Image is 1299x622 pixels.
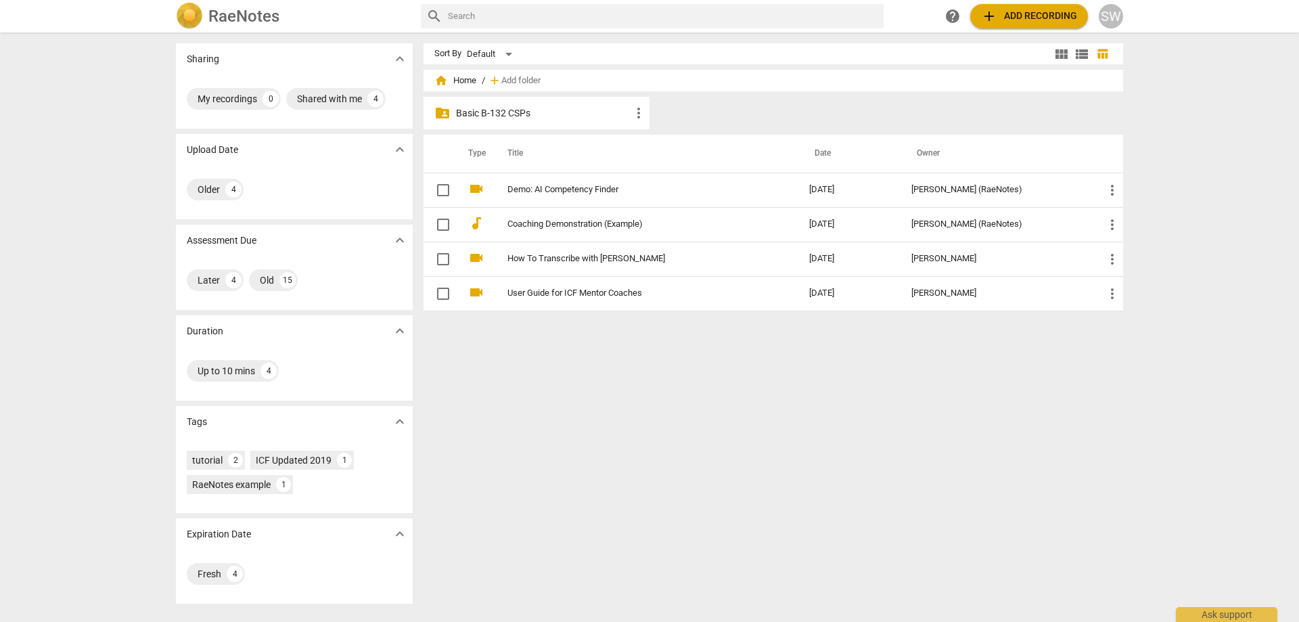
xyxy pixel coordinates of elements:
img: Logo [176,3,203,30]
span: more_vert [1104,251,1120,267]
div: ICF Updated 2019 [256,453,332,467]
div: [PERSON_NAME] [911,288,1082,298]
div: 4 [367,91,384,107]
span: expand_more [392,51,408,67]
span: videocam [468,284,484,301]
p: Basic B-132 CSPs [456,106,631,120]
button: List view [1072,44,1092,64]
div: [PERSON_NAME] (RaeNotes) [911,185,1082,195]
p: Tags [187,415,207,429]
div: Older [198,183,220,196]
a: How To Transcribe with [PERSON_NAME] [507,254,760,264]
span: more_vert [1104,217,1120,233]
span: Home [434,74,476,87]
div: RaeNotes example [192,478,271,491]
span: Add recording [981,8,1077,24]
input: Search [448,5,878,27]
span: videocam [468,181,484,197]
a: LogoRaeNotes [176,3,410,30]
button: Show more [390,49,410,69]
span: audiotrack [468,215,484,231]
div: 4 [225,272,242,288]
span: table_chart [1096,47,1109,60]
td: [DATE] [798,207,901,242]
span: expand_more [392,526,408,542]
div: Shared with me [297,92,362,106]
span: help [944,8,961,24]
td: [DATE] [798,276,901,311]
div: [PERSON_NAME] (RaeNotes) [911,219,1082,229]
span: / [482,76,485,86]
span: more_vert [1104,286,1120,302]
div: Ask support [1176,607,1277,622]
div: 15 [279,272,296,288]
button: Show more [390,230,410,250]
span: search [426,8,442,24]
div: [PERSON_NAME] [911,254,1082,264]
button: SW [1099,4,1123,28]
td: [DATE] [798,242,901,276]
a: Help [940,4,965,28]
div: Sort By [434,49,461,59]
p: Upload Date [187,143,238,157]
button: Table view [1092,44,1112,64]
div: 1 [276,477,291,492]
p: Duration [187,324,223,338]
span: view_module [1053,46,1070,62]
button: Upload [970,4,1088,28]
span: add [488,74,501,87]
th: Date [798,135,901,173]
div: 2 [228,453,243,468]
span: more_vert [1104,182,1120,198]
div: Old [260,273,274,287]
button: Show more [390,321,410,341]
div: Later [198,273,220,287]
td: [DATE] [798,173,901,207]
a: User Guide for ICF Mentor Coaches [507,288,760,298]
a: Demo: AI Competency Finder [507,185,760,195]
div: tutorial [192,453,223,467]
div: Default [467,43,517,65]
span: expand_more [392,414,408,430]
button: Show more [390,412,410,432]
div: Fresh [198,567,221,581]
button: Tile view [1051,44,1072,64]
span: expand_more [392,141,408,158]
div: 4 [225,181,242,198]
span: expand_more [392,323,408,339]
div: Up to 10 mins [198,364,255,378]
span: add [981,8,997,24]
div: 4 [260,363,277,379]
span: view_list [1074,46,1090,62]
p: Assessment Due [187,234,256,248]
button: Show more [390,524,410,544]
p: Expiration Date [187,527,251,541]
span: folder_shared [434,105,451,121]
h2: RaeNotes [208,7,279,26]
th: Title [491,135,798,173]
th: Type [457,135,491,173]
p: Sharing [187,52,219,66]
span: home [434,74,448,87]
div: 1 [337,453,352,468]
span: more_vert [631,105,647,121]
span: Add folder [501,76,541,86]
div: 4 [227,566,243,582]
th: Owner [901,135,1093,173]
button: Show more [390,139,410,160]
div: 0 [263,91,279,107]
span: videocam [468,250,484,266]
a: Coaching Demonstration (Example) [507,219,760,229]
span: expand_more [392,232,408,248]
div: My recordings [198,92,257,106]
